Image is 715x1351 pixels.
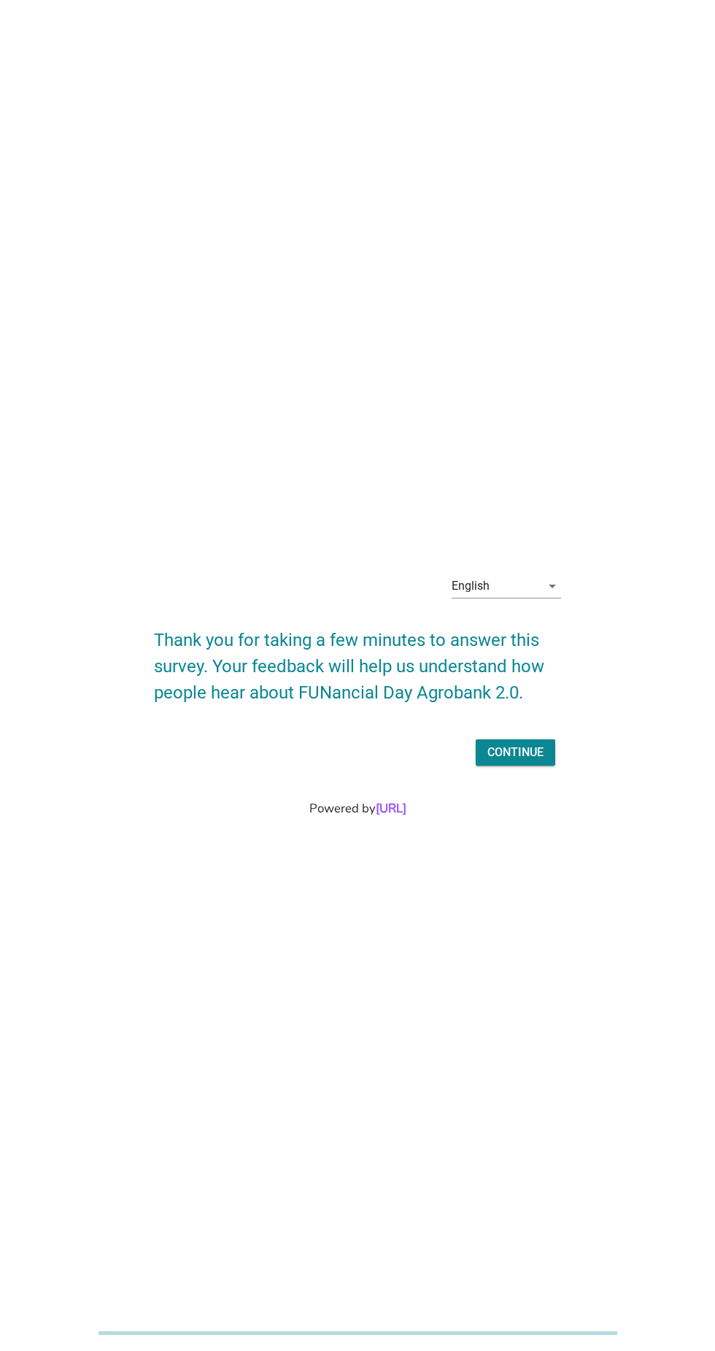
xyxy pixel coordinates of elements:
i: arrow_drop_down [544,577,561,595]
button: Continue [476,739,555,766]
div: Continue [487,744,544,761]
a: [URL] [376,800,406,817]
div: English [452,580,490,593]
h2: Thank you for taking a few minutes to answer this survey. Your feedback will help us understand h... [154,612,560,706]
div: Powered by [18,799,697,817]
